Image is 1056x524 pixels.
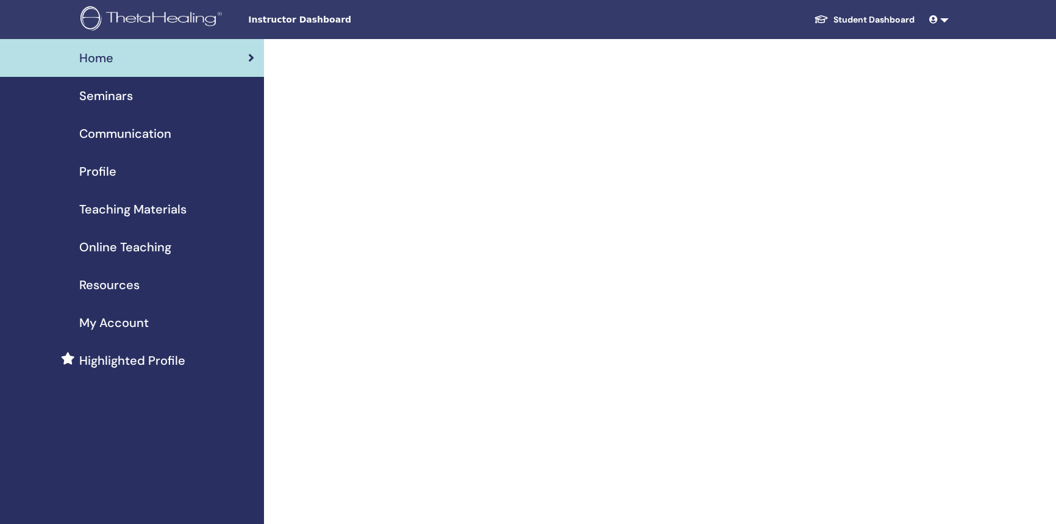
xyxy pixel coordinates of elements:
[79,87,133,105] span: Seminars
[79,351,185,370] span: Highlighted Profile
[79,314,149,332] span: My Account
[79,276,140,294] span: Resources
[248,13,431,26] span: Instructor Dashboard
[80,6,226,34] img: logo.png
[804,9,924,31] a: Student Dashboard
[79,238,171,256] span: Online Teaching
[814,14,829,24] img: graduation-cap-white.svg
[79,124,171,143] span: Communication
[79,162,116,181] span: Profile
[79,200,187,218] span: Teaching Materials
[79,49,113,67] span: Home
